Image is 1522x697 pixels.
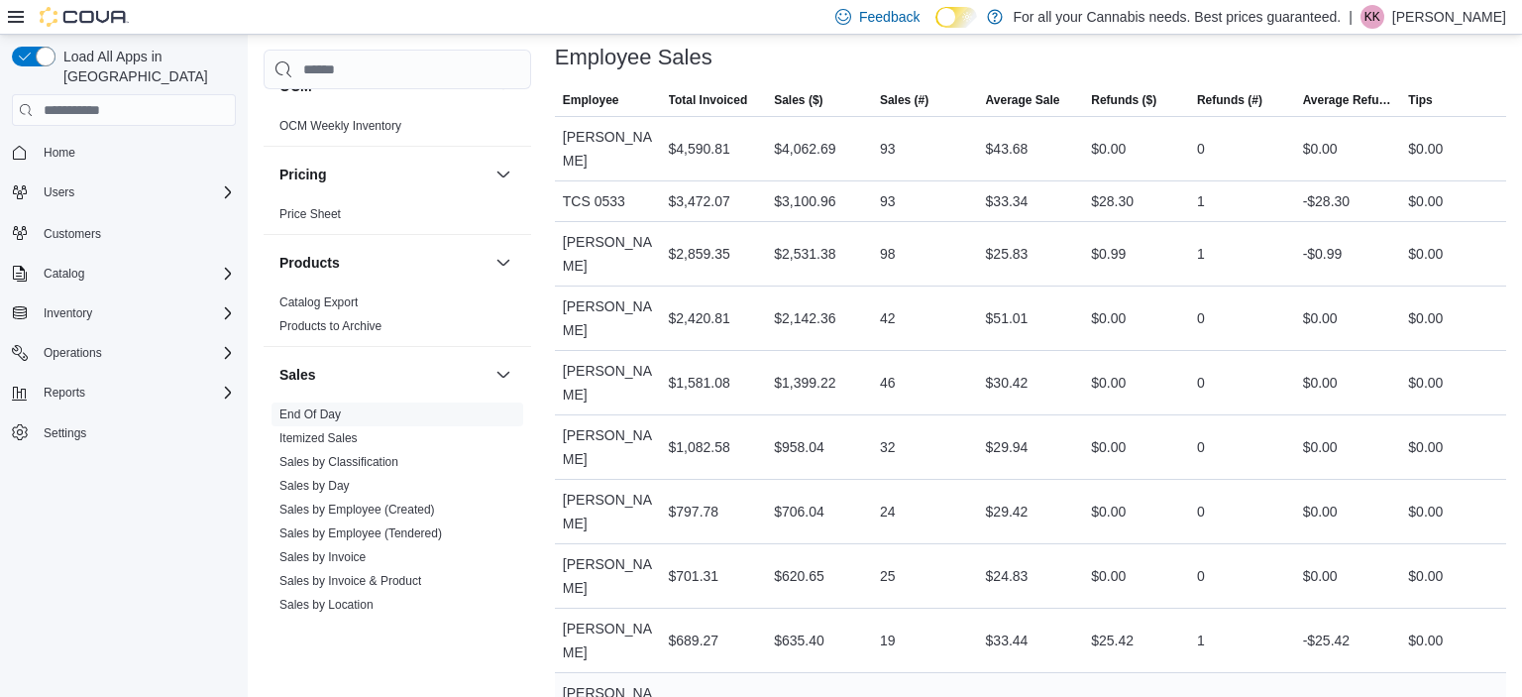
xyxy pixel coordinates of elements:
span: Inventory [44,305,92,321]
span: Refunds (#) [1197,92,1262,108]
a: Sales by Classification [279,455,398,469]
h3: Products [279,253,340,273]
div: $0.00 [1303,306,1338,330]
div: $4,062.69 [774,137,835,161]
button: Pricing [491,163,515,186]
div: $620.65 [774,564,824,588]
div: 93 [880,137,896,161]
button: Operations [36,341,110,365]
span: Sales (#) [880,92,928,108]
div: 24 [880,500,896,523]
div: $0.00 [1303,500,1338,523]
a: OCM Weekly Inventory [279,119,401,133]
span: Home [36,140,236,165]
div: $0.00 [1408,371,1443,395]
span: KK [1364,5,1380,29]
a: Price Sheet [279,207,341,221]
span: Itemized Sales [279,430,358,446]
div: $51.01 [986,306,1029,330]
span: Tips [1408,92,1432,108]
div: $0.00 [1408,189,1443,213]
div: $0.00 [1303,137,1338,161]
span: Settings [44,425,86,441]
button: Products [279,253,488,273]
div: [PERSON_NAME] [555,415,661,479]
h3: Pricing [279,165,326,184]
div: $0.00 [1091,500,1126,523]
div: $0.00 [1091,371,1126,395]
div: $43.68 [986,137,1029,161]
div: $0.00 [1408,137,1443,161]
button: Users [4,178,244,206]
div: $2,420.81 [669,306,730,330]
div: $689.27 [669,629,719,652]
span: Load All Apps in [GEOGRAPHIC_DATA] [55,47,236,86]
div: $29.94 [986,435,1029,459]
button: Users [36,180,82,204]
div: $33.44 [986,629,1029,652]
div: $1,581.08 [669,371,730,395]
div: 0 [1197,137,1205,161]
div: $0.00 [1408,306,1443,330]
div: $0.00 [1091,306,1126,330]
div: $0.00 [1091,137,1126,161]
div: $0.00 [1303,564,1338,588]
button: Customers [4,218,244,247]
div: $24.83 [986,564,1029,588]
button: Sales [279,365,488,385]
span: End Of Day [279,407,341,422]
div: $2,531.38 [774,242,835,266]
button: Pricing [279,165,488,184]
span: Reports [36,381,236,405]
span: Sales by Employee (Created) [279,502,435,518]
div: $30.42 [986,371,1029,395]
button: Products [491,251,515,275]
div: OCM [264,114,531,146]
p: [PERSON_NAME] [1392,5,1506,29]
div: 19 [880,629,896,652]
div: 0 [1197,564,1205,588]
a: Sales by Employee (Created) [279,503,435,517]
div: 0 [1197,371,1205,395]
div: $25.42 [1091,629,1134,652]
a: Settings [36,421,94,445]
span: Sales ($) [774,92,822,108]
button: Operations [4,339,244,367]
div: $0.00 [1091,564,1126,588]
span: Employee [563,92,619,108]
button: Catalog [4,260,244,288]
button: Sales [491,363,515,387]
span: Customers [44,226,101,242]
div: $3,100.96 [774,189,835,213]
a: Customers [36,222,109,246]
div: $0.00 [1408,242,1443,266]
span: Sales by Invoice [279,549,366,565]
input: Dark Mode [935,7,977,28]
span: Feedback [859,7,920,27]
div: $28.30 [1091,189,1134,213]
div: $1,399.22 [774,371,835,395]
div: $3,472.07 [669,189,730,213]
a: Sales by Employee (Tendered) [279,526,442,540]
span: Price Sheet [279,206,341,222]
div: 0 [1197,435,1205,459]
div: $635.40 [774,629,824,652]
h3: Sales [279,365,316,385]
div: 0 [1197,500,1205,523]
div: $797.78 [669,500,719,523]
span: Total Invoiced [669,92,748,108]
span: Users [36,180,236,204]
div: Kate Kerschner [1360,5,1384,29]
div: 0 [1197,306,1205,330]
a: Sales by Day [279,479,350,493]
span: Products to Archive [279,318,381,334]
a: Sales by Location [279,598,374,612]
a: Catalog Export [279,295,358,309]
span: Sales by Employee (Tendered) [279,525,442,541]
h3: Employee Sales [555,46,712,69]
div: 46 [880,371,896,395]
div: [PERSON_NAME] [555,480,661,543]
button: Reports [4,379,244,407]
span: Average Refund [1303,92,1393,108]
div: $0.00 [1408,629,1443,652]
